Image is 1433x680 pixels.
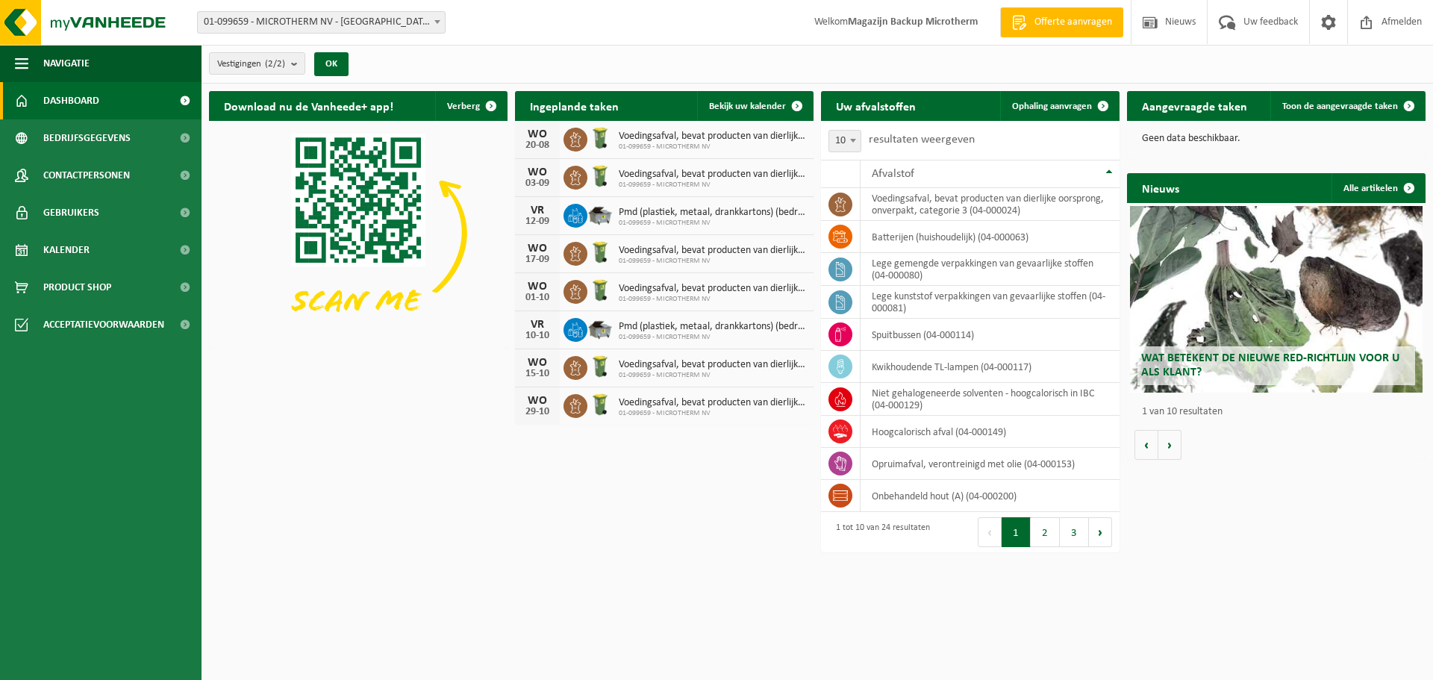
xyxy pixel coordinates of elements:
a: Offerte aanvragen [1000,7,1123,37]
td: hoogcalorisch afval (04-000149) [861,416,1120,448]
span: Vestigingen [217,53,285,75]
span: 01-099659 - MICROTHERM NV [619,333,806,342]
img: WB-0140-HPE-GN-50 [587,354,613,379]
button: Next [1089,517,1112,547]
span: Contactpersonen [43,157,130,194]
td: kwikhoudende TL-lampen (04-000117) [861,351,1120,383]
div: WO [522,281,552,293]
a: Wat betekent de nieuwe RED-richtlijn voor u als klant? [1130,206,1423,393]
span: Voedingsafval, bevat producten van dierlijke oorsprong, onverpakt, categorie 3 [619,131,806,143]
div: 1 tot 10 van 24 resultaten [828,516,930,549]
td: spuitbussen (04-000114) [861,319,1120,351]
p: 1 van 10 resultaten [1142,407,1418,417]
button: Volgende [1158,430,1181,460]
span: 01-099659 - MICROTHERM NV [619,219,806,228]
h2: Aangevraagde taken [1127,91,1262,120]
td: niet gehalogeneerde solventen - hoogcalorisch in IBC (04-000129) [861,383,1120,416]
button: Vestigingen(2/2) [209,52,305,75]
h2: Download nu de Vanheede+ app! [209,91,408,120]
span: Pmd (plastiek, metaal, drankkartons) (bedrijven) [619,321,806,333]
div: WO [522,243,552,255]
span: 01-099659 - MICROTHERM NV [619,295,806,304]
td: lege gemengde verpakkingen van gevaarlijke stoffen (04-000080) [861,253,1120,286]
span: Verberg [447,102,480,111]
count: (2/2) [265,59,285,69]
span: Voedingsafval, bevat producten van dierlijke oorsprong, onverpakt, categorie 3 [619,283,806,295]
td: lege kunststof verpakkingen van gevaarlijke stoffen (04-000081) [861,286,1120,319]
span: Gebruikers [43,194,99,231]
button: Verberg [435,91,506,121]
div: 12-09 [522,216,552,227]
img: WB-0140-HPE-GN-50 [587,392,613,417]
div: 03-09 [522,178,552,189]
span: 01-099659 - MICROTHERM NV - SINT-NIKLAAS [197,11,446,34]
span: Dashboard [43,82,99,119]
button: 2 [1031,517,1060,547]
span: Acceptatievoorwaarden [43,306,164,343]
td: batterijen (huishoudelijk) (04-000063) [861,221,1120,253]
div: VR [522,205,552,216]
span: Voedingsafval, bevat producten van dierlijke oorsprong, onverpakt, categorie 3 [619,245,806,257]
div: 29-10 [522,407,552,417]
td: opruimafval, verontreinigd met olie (04-000153) [861,448,1120,480]
span: 01-099659 - MICROTHERM NV [619,181,806,190]
a: Bekijk uw kalender [697,91,812,121]
span: Navigatie [43,45,90,82]
a: Alle artikelen [1331,173,1424,203]
div: WO [522,357,552,369]
div: 10-10 [522,331,552,341]
img: WB-5000-GAL-GY-01 [587,202,613,227]
span: Voedingsafval, bevat producten van dierlijke oorsprong, onverpakt, categorie 3 [619,169,806,181]
span: 01-099659 - MICROTHERM NV [619,371,806,380]
div: VR [522,319,552,331]
p: Geen data beschikbaar. [1142,134,1411,144]
a: Toon de aangevraagde taken [1270,91,1424,121]
div: 01-10 [522,293,552,303]
img: WB-5000-GAL-GY-01 [587,316,613,341]
div: 15-10 [522,369,552,379]
td: onbehandeld hout (A) (04-000200) [861,480,1120,512]
img: WB-0140-HPE-GN-50 [587,278,613,303]
span: Ophaling aanvragen [1012,102,1092,111]
h2: Ingeplande taken [515,91,634,120]
button: Vorige [1134,430,1158,460]
img: WB-0140-HPE-GN-50 [587,163,613,189]
span: 01-099659 - MICROTHERM NV [619,257,806,266]
span: Bekijk uw kalender [709,102,786,111]
span: Voedingsafval, bevat producten van dierlijke oorsprong, onverpakt, categorie 3 [619,397,806,409]
span: Voedingsafval, bevat producten van dierlijke oorsprong, onverpakt, categorie 3 [619,359,806,371]
h2: Uw afvalstoffen [821,91,931,120]
h2: Nieuws [1127,173,1194,202]
div: WO [522,128,552,140]
span: Afvalstof [872,168,914,180]
button: 3 [1060,517,1089,547]
span: 10 [829,131,861,152]
button: Previous [978,517,1002,547]
div: 17-09 [522,255,552,265]
span: Bedrijfsgegevens [43,119,131,157]
span: 10 [828,130,861,152]
span: 01-099659 - MICROTHERM NV - SINT-NIKLAAS [198,12,445,33]
strong: Magazijn Backup Microtherm [848,16,978,28]
span: Wat betekent de nieuwe RED-richtlijn voor u als klant? [1141,352,1399,378]
button: OK [314,52,349,76]
img: WB-0140-HPE-GN-50 [587,125,613,151]
div: WO [522,166,552,178]
div: 20-08 [522,140,552,151]
span: 01-099659 - MICROTHERM NV [619,409,806,418]
span: Toon de aangevraagde taken [1282,102,1398,111]
a: Ophaling aanvragen [1000,91,1118,121]
td: voedingsafval, bevat producten van dierlijke oorsprong, onverpakt, categorie 3 (04-000024) [861,188,1120,221]
div: WO [522,395,552,407]
img: WB-0140-HPE-GN-50 [587,240,613,265]
span: Kalender [43,231,90,269]
label: resultaten weergeven [869,134,975,146]
span: Pmd (plastiek, metaal, drankkartons) (bedrijven) [619,207,806,219]
button: 1 [1002,517,1031,547]
img: Download de VHEPlus App [209,121,508,345]
span: Offerte aanvragen [1031,15,1116,30]
span: 01-099659 - MICROTHERM NV [619,143,806,152]
span: Product Shop [43,269,111,306]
